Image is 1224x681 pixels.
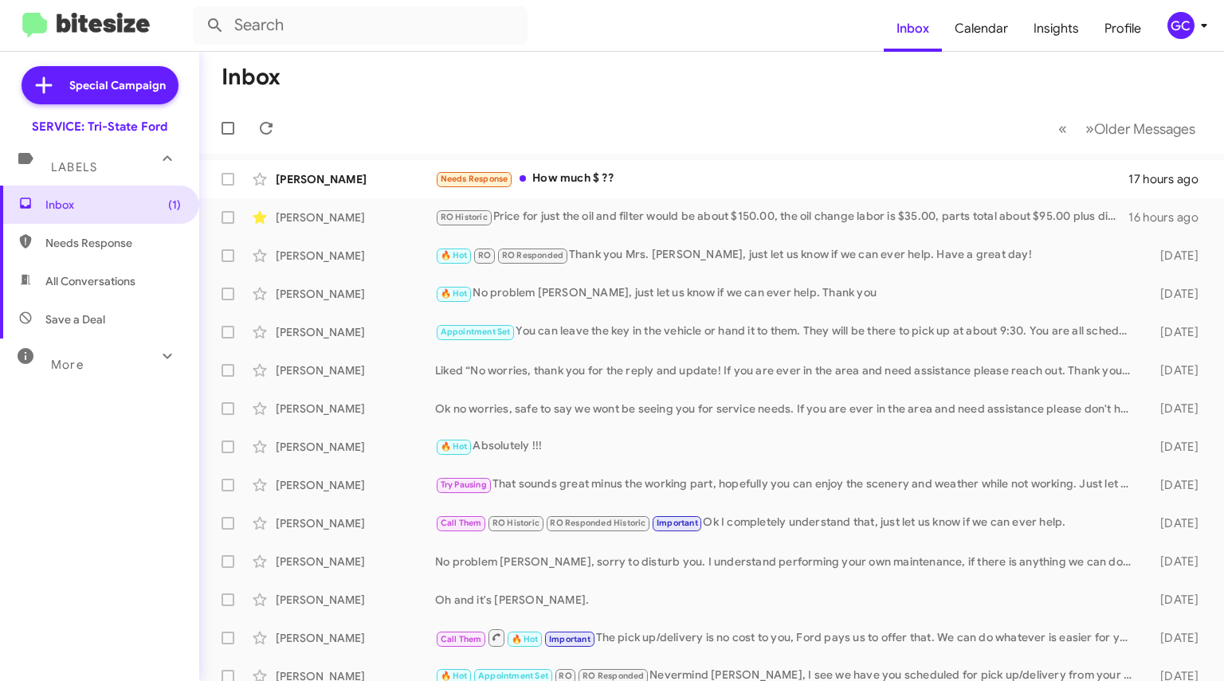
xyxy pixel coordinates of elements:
div: [DATE] [1140,286,1211,302]
span: RO Historic [441,212,488,222]
div: No problem [PERSON_NAME], sorry to disturb you. I understand performing your own maintenance, if ... [435,554,1140,569]
div: [PERSON_NAME] [276,248,435,264]
div: [DATE] [1140,554,1211,569]
div: [DATE] [1140,401,1211,417]
span: RO [559,671,571,681]
button: Next [1076,112,1205,145]
div: Price for just the oil and filter would be about $150.00, the oil change labor is $35.00, parts t... [435,208,1128,226]
div: [PERSON_NAME] [276,630,435,646]
input: Search [193,6,528,45]
div: 16 hours ago [1128,209,1211,225]
span: Needs Response [441,174,508,184]
div: [PERSON_NAME] [276,324,435,340]
h1: Inbox [222,65,280,90]
span: » [1085,119,1094,139]
span: Needs Response [45,235,181,251]
div: [PERSON_NAME] [276,401,435,417]
span: RO Responded Historic [550,518,645,528]
div: The pick up/delivery is no cost to you, Ford pays us to offer that. We can do whatever is easier ... [435,628,1140,648]
a: Insights [1021,6,1092,52]
div: GC [1167,12,1195,39]
a: Profile [1092,6,1154,52]
div: Liked “No worries, thank you for the reply and update! If you are ever in the area and need assis... [435,362,1140,378]
div: That sounds great minus the working part, hopefully you can enjoy the scenery and weather while n... [435,476,1140,494]
span: 🔥 Hot [441,441,468,452]
div: [PERSON_NAME] [276,592,435,608]
span: Older Messages [1094,120,1195,138]
div: Ok no worries, safe to say we wont be seeing you for service needs. If you are ever in the area a... [435,401,1140,417]
div: How much $ ?? [435,170,1128,188]
span: Important [657,518,698,528]
div: [PERSON_NAME] [276,209,435,225]
span: RO Responded [502,250,563,260]
div: Thank you Mrs. [PERSON_NAME], just let us know if we can ever help. Have a great day! [435,246,1140,264]
div: No problem [PERSON_NAME], just let us know if we can ever help. Thank you [435,284,1140,303]
span: 🔥 Hot [441,288,468,299]
button: Previous [1049,112,1077,145]
nav: Page navigation example [1049,112,1205,145]
div: [DATE] [1140,477,1211,493]
span: 🔥 Hot [441,671,468,681]
span: Important [549,634,590,644]
div: [DATE] [1140,515,1211,531]
div: [PERSON_NAME] [276,286,435,302]
span: (1) [168,197,181,213]
span: Call Them [441,518,482,528]
span: All Conversations [45,273,135,289]
div: Oh and it's [PERSON_NAME]. [435,592,1140,608]
span: « [1058,119,1067,139]
div: [DATE] [1140,630,1211,646]
span: Special Campaign [69,77,166,93]
div: [DATE] [1140,362,1211,378]
span: Labels [51,160,97,174]
div: [PERSON_NAME] [276,554,435,569]
button: GC [1154,12,1206,39]
span: Inbox [45,197,181,213]
div: [PERSON_NAME] [276,362,435,378]
div: [PERSON_NAME] [276,515,435,531]
div: [DATE] [1140,324,1211,340]
span: Try Pausing [441,479,487,490]
div: [DATE] [1140,248,1211,264]
a: Inbox [884,6,942,52]
div: [PERSON_NAME] [276,171,435,187]
span: Call Them [441,634,482,644]
div: [DATE] [1140,592,1211,608]
span: More [51,358,84,372]
span: RO [478,250,491,260]
div: [PERSON_NAME] [276,477,435,493]
div: [DATE] [1140,439,1211,455]
div: [PERSON_NAME] [276,439,435,455]
div: Ok I completely understand that, just let us know if we can ever help. [435,514,1140,532]
span: 🔥 Hot [441,250,468,260]
span: RO Responded [583,671,644,681]
span: Save a Deal [45,311,105,327]
div: 17 hours ago [1128,171,1211,187]
span: Appointment Set [441,327,511,337]
div: You can leave the key in the vehicle or hand it to them. They will be there to pick up at about 9... [435,323,1140,341]
span: 🔥 Hot [512,634,539,644]
span: Appointment Set [478,671,548,681]
a: Special Campaign [22,66,178,104]
a: Calendar [942,6,1021,52]
div: Absolutely !!! [435,437,1140,456]
span: RO Historic [492,518,539,528]
div: SERVICE: Tri-State Ford [32,119,167,135]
